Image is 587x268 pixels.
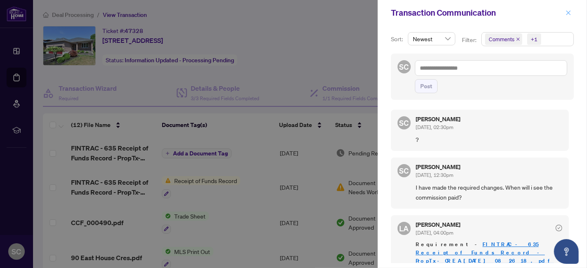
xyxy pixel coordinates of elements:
[416,230,453,236] span: [DATE], 04:00pm
[413,33,450,45] span: Newest
[516,37,520,41] span: close
[566,10,571,16] span: close
[400,117,409,129] span: SC
[554,239,579,264] button: Open asap
[416,135,562,144] span: ?
[531,35,537,43] div: +1
[415,79,438,93] button: Post
[391,35,405,44] p: Sort:
[400,165,409,176] span: SC
[462,35,478,45] p: Filter:
[416,164,460,170] h5: [PERSON_NAME]
[400,223,409,234] span: LA
[416,172,453,178] span: [DATE], 12:30pm
[489,35,514,43] span: Comments
[400,61,409,73] span: SC
[391,7,563,19] div: Transaction Communication
[416,183,562,202] span: I have made the required changes. When will i see the commission paid?
[416,241,554,264] a: FINTRAC - 635 Receipt of Funds Record - PropTx-OREA_[DATE] 08_26_18.pdf
[416,240,562,265] span: Requirement -
[416,124,453,130] span: [DATE], 02:30pm
[556,225,562,231] span: check-circle
[416,222,460,228] h5: [PERSON_NAME]
[416,116,460,122] h5: [PERSON_NAME]
[485,33,522,45] span: Comments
